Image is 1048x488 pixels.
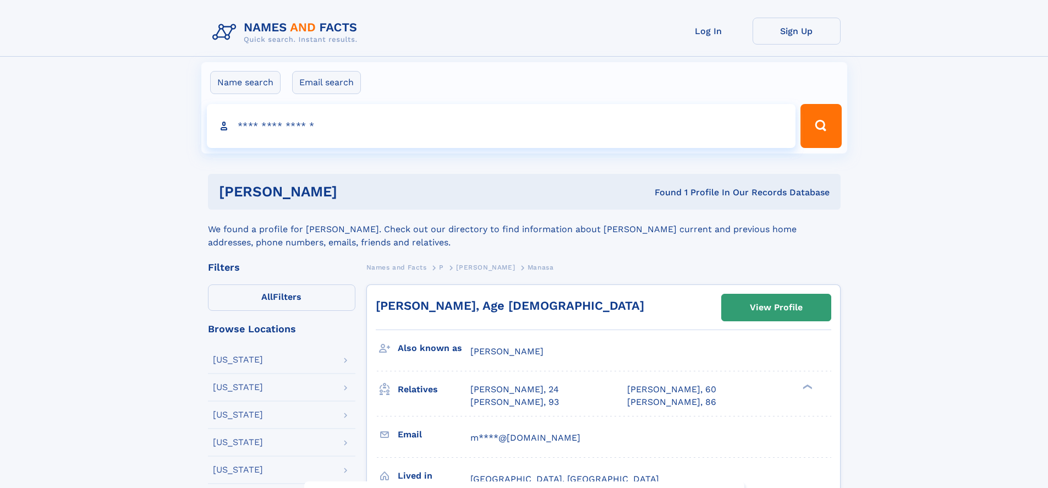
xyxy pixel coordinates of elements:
[213,383,263,392] div: [US_STATE]
[213,355,263,364] div: [US_STATE]
[722,294,831,321] a: View Profile
[398,339,470,358] h3: Also known as
[470,383,559,396] a: [PERSON_NAME], 24
[456,264,515,271] span: [PERSON_NAME]
[208,210,841,249] div: We found a profile for [PERSON_NAME]. Check out our directory to find information about [PERSON_N...
[439,260,444,274] a: P
[496,187,830,199] div: Found 1 Profile In Our Records Database
[366,260,427,274] a: Names and Facts
[261,292,273,302] span: All
[750,295,803,320] div: View Profile
[456,260,515,274] a: [PERSON_NAME]
[208,18,366,47] img: Logo Names and Facts
[753,18,841,45] a: Sign Up
[470,474,659,484] span: [GEOGRAPHIC_DATA], [GEOGRAPHIC_DATA]
[398,425,470,444] h3: Email
[208,262,355,272] div: Filters
[627,396,716,408] a: [PERSON_NAME], 86
[219,185,496,199] h1: [PERSON_NAME]
[627,383,716,396] a: [PERSON_NAME], 60
[208,324,355,334] div: Browse Locations
[398,380,470,399] h3: Relatives
[439,264,444,271] span: P
[376,299,644,312] a: [PERSON_NAME], Age [DEMOGRAPHIC_DATA]
[470,346,544,357] span: [PERSON_NAME]
[208,284,355,311] label: Filters
[800,104,841,148] button: Search Button
[213,410,263,419] div: [US_STATE]
[207,104,796,148] input: search input
[528,264,554,271] span: Manasa
[210,71,281,94] label: Name search
[398,467,470,485] h3: Lived in
[213,438,263,447] div: [US_STATE]
[213,465,263,474] div: [US_STATE]
[292,71,361,94] label: Email search
[800,383,813,391] div: ❯
[665,18,753,45] a: Log In
[470,396,559,408] a: [PERSON_NAME], 93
